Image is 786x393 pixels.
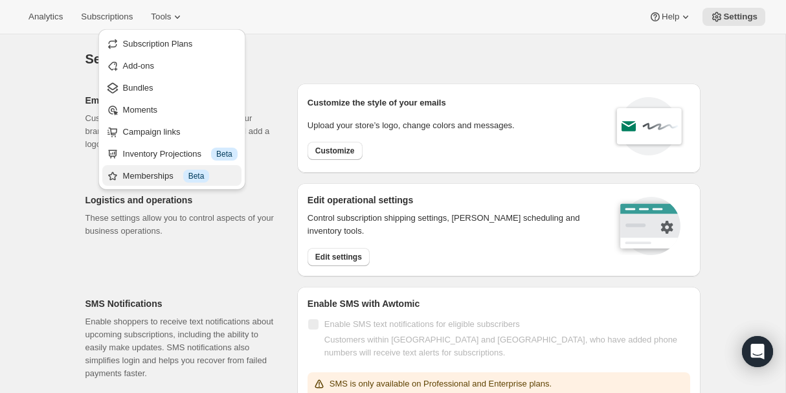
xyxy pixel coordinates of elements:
[641,8,700,26] button: Help
[308,297,690,310] h2: Enable SMS with Awtomic
[308,194,597,207] h2: Edit operational settings
[123,105,157,115] span: Moments
[308,96,446,109] p: Customize the style of your emails
[324,335,677,357] span: Customers within [GEOGRAPHIC_DATA] and [GEOGRAPHIC_DATA], who have added phone numbers will recei...
[85,194,276,207] h2: Logistics and operations
[123,39,193,49] span: Subscription Plans
[216,149,232,159] span: Beta
[143,8,192,26] button: Tools
[742,336,773,367] div: Open Intercom Messenger
[85,315,276,380] p: Enable shoppers to receive text notifications about upcoming subscriptions, including the ability...
[28,12,63,22] span: Analytics
[123,170,238,183] div: Memberships
[21,8,71,26] button: Analytics
[102,55,241,76] button: Add-ons
[188,171,205,181] span: Beta
[702,8,765,26] button: Settings
[102,143,241,164] button: Inventory Projections
[102,165,241,186] button: Memberships
[123,127,181,137] span: Campaign links
[723,12,758,22] span: Settings
[85,94,276,107] h2: Email Customization
[308,248,370,266] button: Edit settings
[102,33,241,54] button: Subscription Plans
[123,148,238,161] div: Inventory Projections
[324,319,520,329] span: Enable SMS text notifications for eligible subscribers
[102,121,241,142] button: Campaign links
[81,12,133,22] span: Subscriptions
[102,77,241,98] button: Bundles
[85,297,276,310] h2: SMS Notifications
[308,212,597,238] p: Control subscription shipping settings, [PERSON_NAME] scheduling and inventory tools.
[151,12,171,22] span: Tools
[315,252,362,262] span: Edit settings
[315,146,355,156] span: Customize
[662,12,679,22] span: Help
[102,99,241,120] button: Moments
[308,119,515,132] p: Upload your store’s logo, change colors and messages.
[73,8,140,26] button: Subscriptions
[330,377,552,390] p: SMS is only available on Professional and Enterprise plans.
[308,142,363,160] button: Customize
[123,61,154,71] span: Add-ons
[123,83,153,93] span: Bundles
[85,112,276,151] p: Customize subscription emails to match your brand. Easily update messaging, color, and add a logo.
[85,52,135,66] span: Settings
[85,212,276,238] p: These settings allow you to control aspects of your business operations.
